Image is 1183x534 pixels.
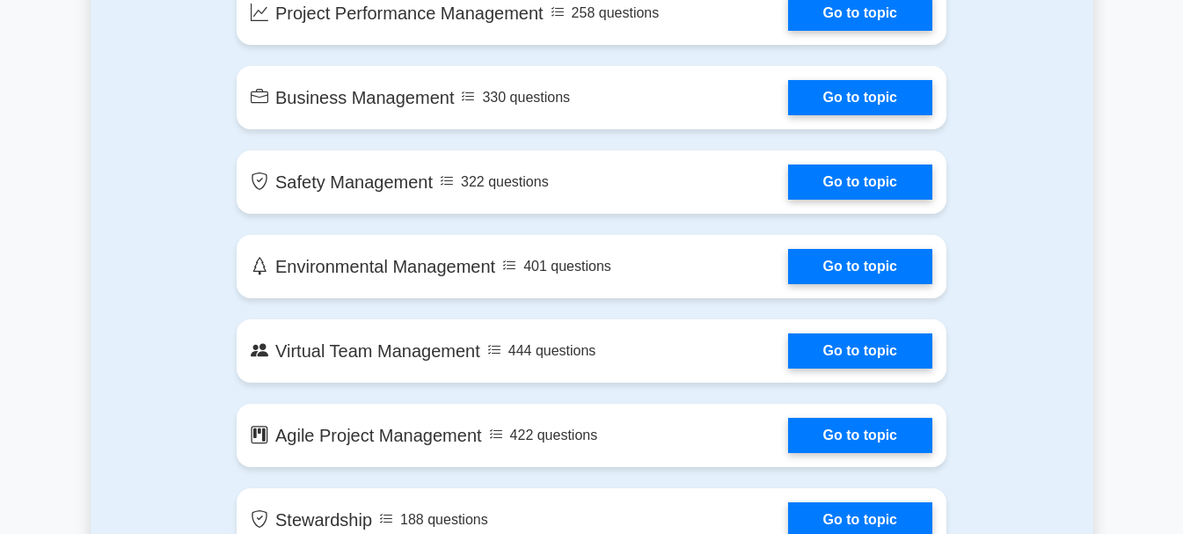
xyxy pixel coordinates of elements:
[788,249,932,284] a: Go to topic
[788,418,932,453] a: Go to topic
[788,80,932,115] a: Go to topic
[788,165,932,200] a: Go to topic
[788,333,932,369] a: Go to topic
